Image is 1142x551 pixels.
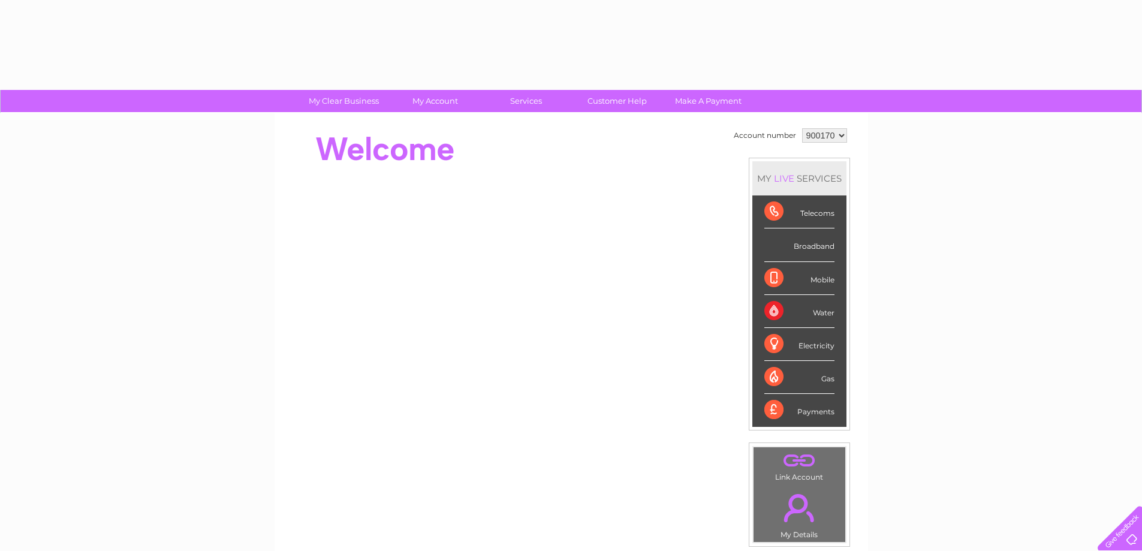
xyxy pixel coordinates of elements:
[757,450,842,471] a: .
[477,90,575,112] a: Services
[753,484,846,543] td: My Details
[764,262,834,295] div: Mobile
[764,361,834,394] div: Gas
[764,228,834,261] div: Broadband
[757,487,842,529] a: .
[294,90,393,112] a: My Clear Business
[659,90,758,112] a: Make A Payment
[764,295,834,328] div: Water
[772,173,797,184] div: LIVE
[731,125,799,146] td: Account number
[753,447,846,484] td: Link Account
[764,328,834,361] div: Electricity
[568,90,667,112] a: Customer Help
[752,161,846,195] div: MY SERVICES
[764,195,834,228] div: Telecoms
[764,394,834,426] div: Payments
[385,90,484,112] a: My Account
